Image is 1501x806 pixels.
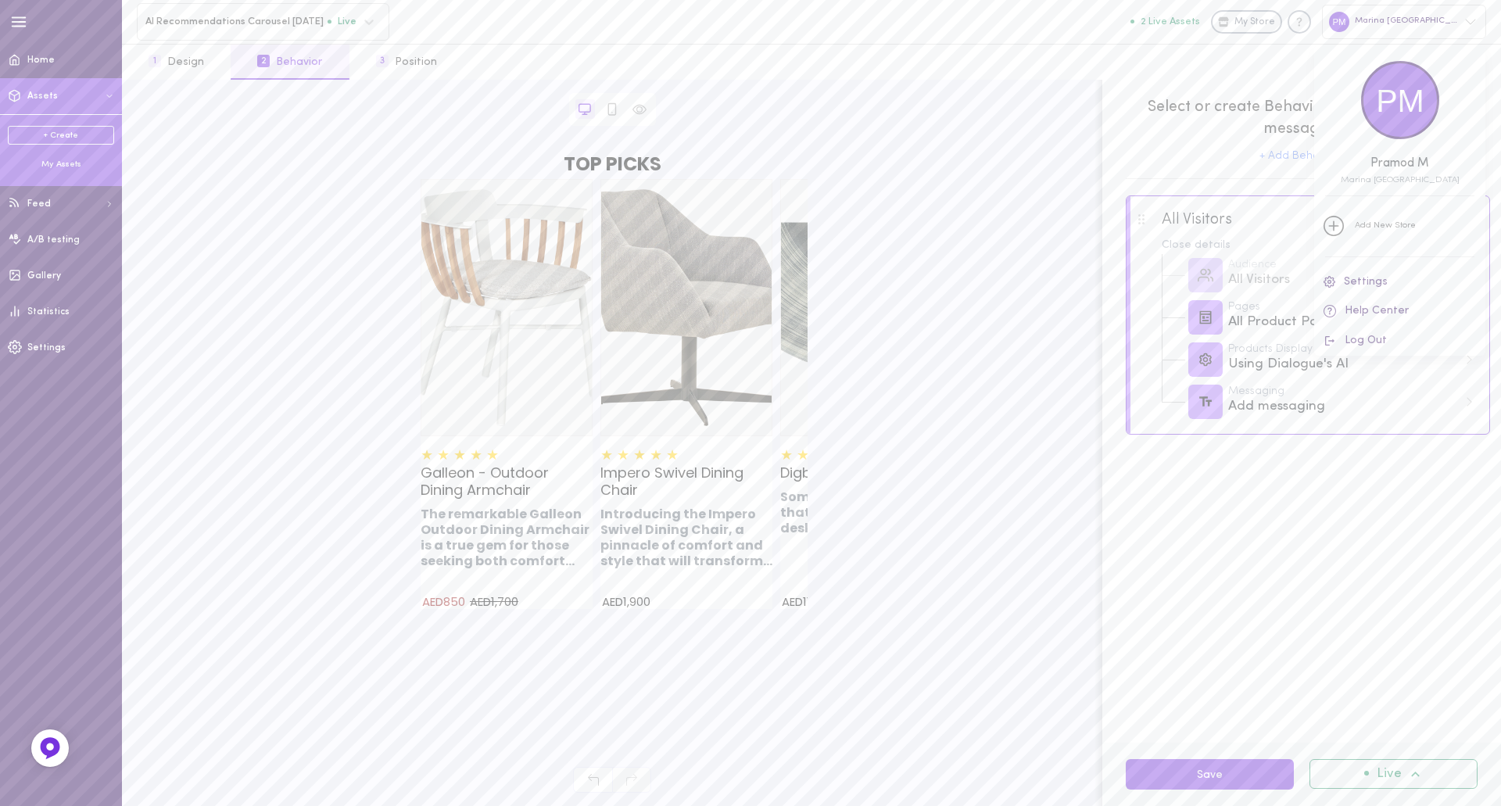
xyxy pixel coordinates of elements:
a: Help Center [1314,297,1485,327]
div: Pramod M [1314,158,1485,170]
a: Settings [1314,268,1485,297]
button: Log Out [1314,326,1485,356]
img: Feedback Button [38,736,62,760]
a: Add New Store [1314,207,1485,245]
div: Add New Store [1355,220,1416,232]
div: 22054 [1314,176,1485,184]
